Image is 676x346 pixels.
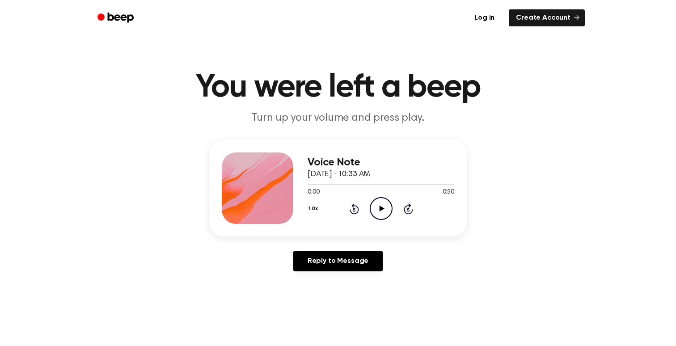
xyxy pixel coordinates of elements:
p: Turn up your volume and press play. [166,111,510,126]
a: Log in [465,8,503,28]
span: 0:50 [443,188,454,197]
h3: Voice Note [308,156,454,169]
button: 1.0x [308,201,321,216]
span: [DATE] · 10:33 AM [308,170,370,178]
a: Create Account [509,9,585,26]
span: 0:00 [308,188,319,197]
a: Beep [91,9,142,27]
h1: You were left a beep [109,72,567,104]
a: Reply to Message [293,251,383,271]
